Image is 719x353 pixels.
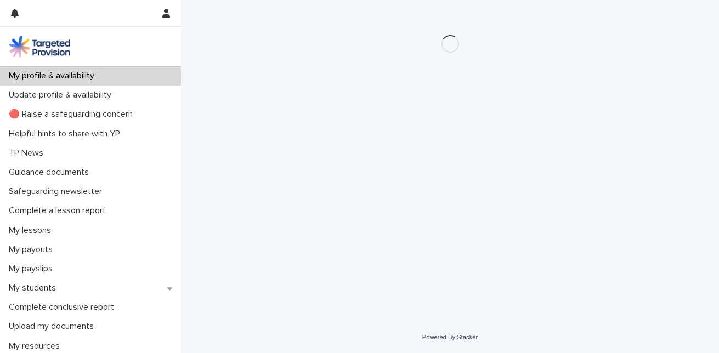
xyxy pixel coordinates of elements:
[4,321,103,332] p: Upload my documents
[4,283,65,293] p: My students
[4,90,120,100] p: Update profile & availability
[4,109,141,119] p: 🔴 Raise a safeguarding concern
[4,341,69,351] p: My resources
[4,129,129,139] p: Helpful hints to share with YP
[4,264,61,274] p: My payslips
[4,186,111,197] p: Safeguarding newsletter
[4,302,123,312] p: Complete conclusive report
[4,244,61,255] p: My payouts
[9,36,70,58] img: M5nRWzHhSzIhMunXDL62
[4,167,98,178] p: Guidance documents
[4,225,60,236] p: My lessons
[4,206,115,216] p: Complete a lesson report
[4,71,103,81] p: My profile & availability
[422,334,478,340] a: Powered By Stacker
[4,148,52,158] p: TP News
